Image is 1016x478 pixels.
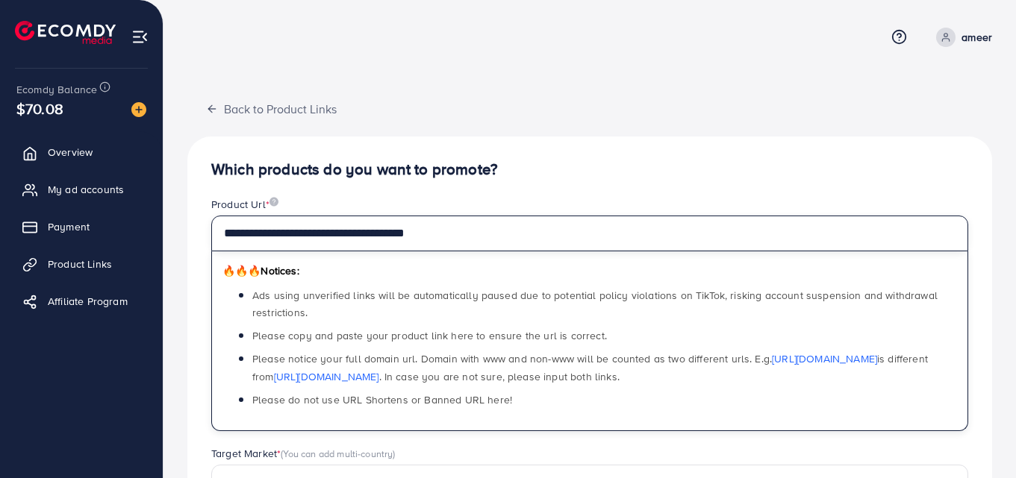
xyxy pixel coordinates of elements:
[48,145,93,160] span: Overview
[11,212,152,242] a: Payment
[211,446,396,461] label: Target Market
[222,263,299,278] span: Notices:
[48,182,124,197] span: My ad accounts
[11,286,152,316] a: Affiliate Program
[16,82,97,97] span: Ecomdy Balance
[252,328,607,343] span: Please copy and paste your product link here to ensure the url is correct.
[11,249,152,279] a: Product Links
[222,263,261,278] span: 🔥🔥🔥
[11,174,152,204] a: My ad accounts
[281,447,395,460] span: (You can add multi-country)
[930,28,992,47] a: ameer
[252,392,512,407] span: Please do not use URL Shortens or Banned URL here!
[211,160,968,179] h4: Which products do you want to promote?
[269,197,278,207] img: image
[11,137,152,167] a: Overview
[252,288,938,320] span: Ads using unverified links will be automatically paused due to potential policy violations on Tik...
[772,351,877,366] a: [URL][DOMAIN_NAME]
[48,294,128,309] span: Affiliate Program
[48,257,112,271] span: Product Links
[211,197,278,212] label: Product Url
[953,411,1005,467] iframe: Chat
[187,92,355,125] button: Back to Product Links
[962,28,992,46] p: ameer
[274,369,379,384] a: [URL][DOMAIN_NAME]
[15,21,116,44] img: logo
[252,351,928,383] span: Please notice your full domain url. Domain with www and non-www will be counted as two different ...
[131,28,149,45] img: menu
[48,219,90,234] span: Payment
[131,102,146,117] img: image
[16,98,63,119] span: $70.08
